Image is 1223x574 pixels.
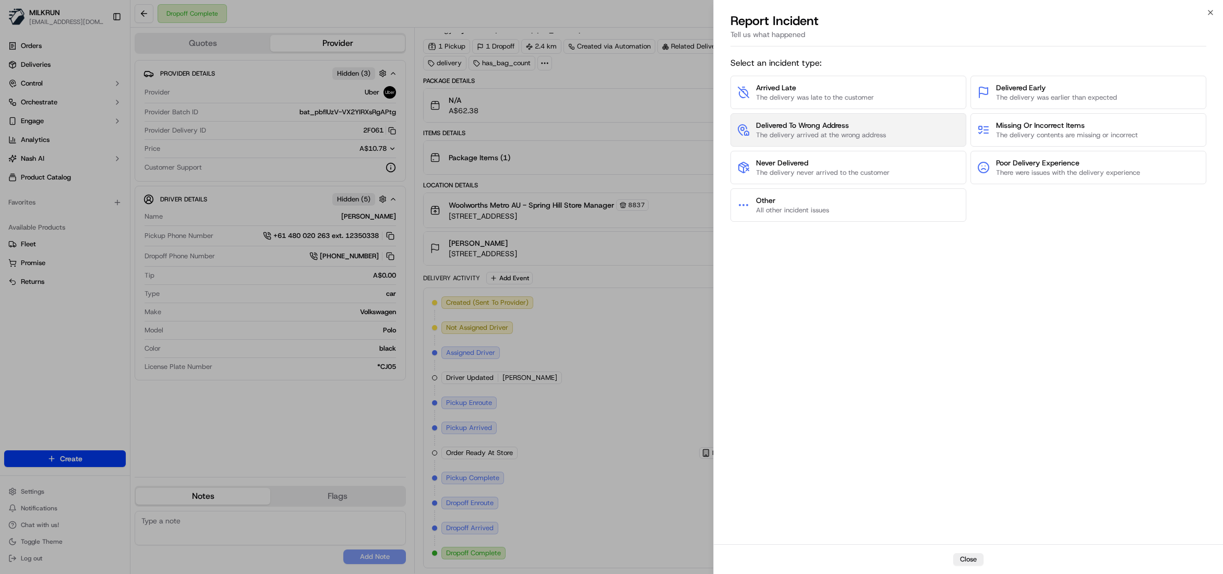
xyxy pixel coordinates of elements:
span: The delivery was late to the customer [756,93,874,102]
button: Poor Delivery ExperienceThere were issues with the delivery experience [970,151,1206,184]
span: There were issues with the delivery experience [996,168,1140,177]
div: Tell us what happened [730,29,1206,46]
span: Other [756,195,829,206]
span: Never Delivered [756,158,890,168]
button: Close [953,553,984,566]
button: Never DeliveredThe delivery never arrived to the customer [730,151,966,184]
span: Select an incident type: [730,57,1206,69]
span: Delivered Early [996,82,1117,93]
span: All other incident issues [756,206,829,215]
button: Arrived LateThe delivery was late to the customer [730,76,966,109]
p: Report Incident [730,13,819,29]
span: The delivery was earlier than expected [996,93,1117,102]
span: Arrived Late [756,82,874,93]
span: Delivered To Wrong Address [756,120,886,130]
button: OtherAll other incident issues [730,188,966,222]
span: The delivery never arrived to the customer [756,168,890,177]
span: The delivery arrived at the wrong address [756,130,886,140]
span: The delivery contents are missing or incorrect [996,130,1138,140]
span: Poor Delivery Experience [996,158,1140,168]
span: Missing Or Incorrect Items [996,120,1138,130]
button: Delivered EarlyThe delivery was earlier than expected [970,76,1206,109]
button: Delivered To Wrong AddressThe delivery arrived at the wrong address [730,113,966,147]
button: Missing Or Incorrect ItemsThe delivery contents are missing or incorrect [970,113,1206,147]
